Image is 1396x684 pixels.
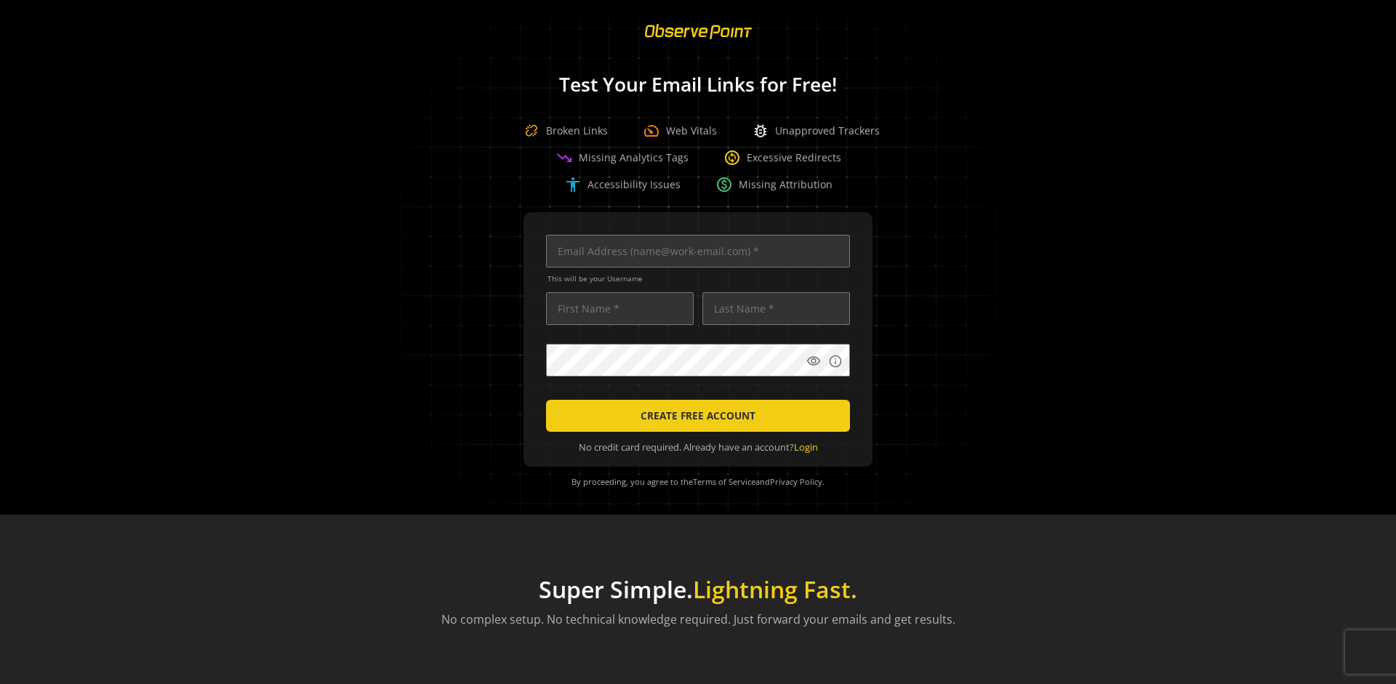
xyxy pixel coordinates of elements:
div: Broken Links [517,116,608,145]
p: No complex setup. No technical knowledge required. Just forward your emails and get results. [441,611,955,628]
div: Missing Attribution [715,176,833,193]
span: speed [643,122,660,140]
mat-icon: info [828,354,843,369]
div: Unapproved Trackers [752,122,880,140]
h1: Test Your Email Links for Free! [378,74,1018,95]
input: Last Name * [702,292,850,325]
div: Excessive Redirects [723,149,841,166]
span: paid [715,176,733,193]
h1: Super Simple. [441,576,955,603]
span: Lightning Fast. [693,574,857,605]
img: Broken Link [517,116,546,145]
mat-icon: visibility [806,354,821,369]
div: Accessibility Issues [564,176,681,193]
span: bug_report [752,122,769,140]
button: CREATE FREE ACCOUNT [546,400,850,432]
div: No credit card required. Already have an account? [546,440,850,454]
div: Missing Analytics Tags [555,149,689,166]
a: Terms of Service [693,476,755,487]
span: trending_down [555,149,573,166]
span: accessibility [564,176,582,193]
input: Email Address (name@work-email.com) * [546,235,850,267]
a: Login [794,440,818,454]
span: CREATE FREE ACCOUNT [641,403,755,429]
input: First Name * [546,292,694,325]
div: Web Vitals [643,122,717,140]
div: By proceeding, you agree to the and . [542,467,854,497]
a: Privacy Policy [770,476,822,487]
span: This will be your Username [547,273,850,283]
span: change_circle [723,149,741,166]
a: ObservePoint Homepage [635,33,761,47]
